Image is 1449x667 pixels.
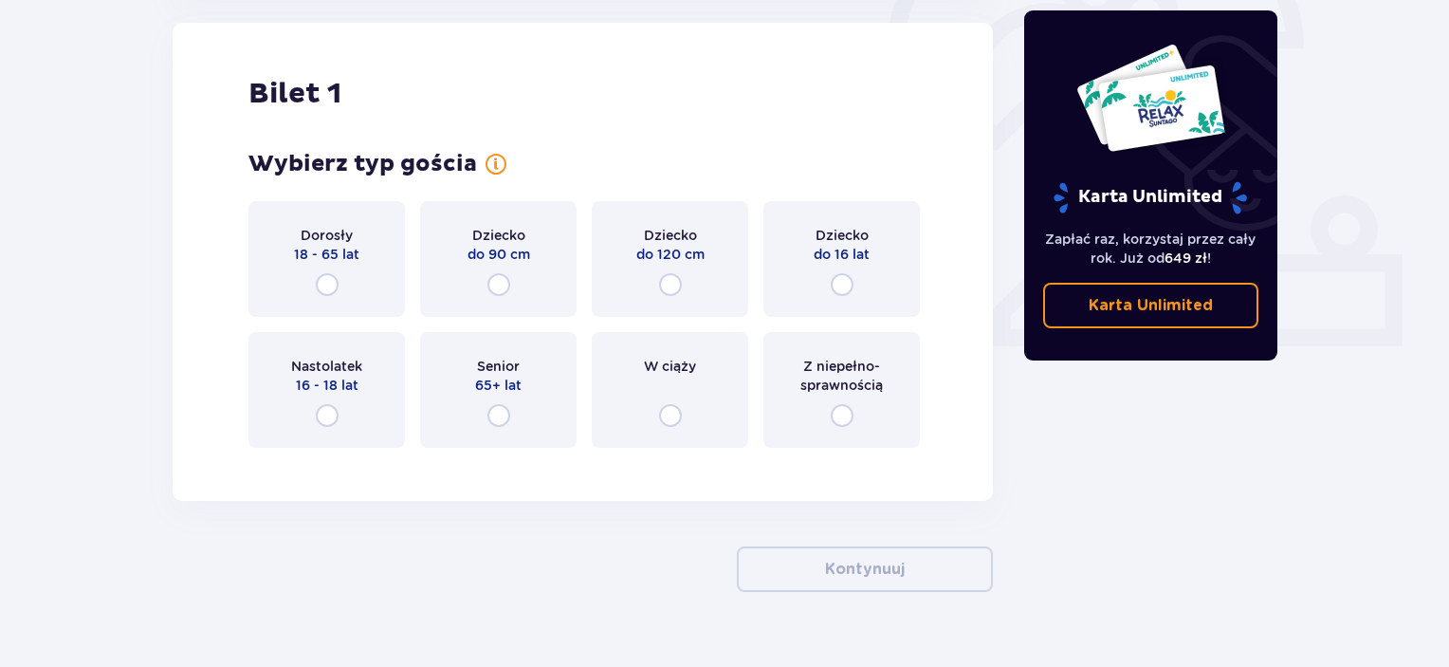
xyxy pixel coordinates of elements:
p: 18 - 65 lat [294,245,359,264]
p: Senior [477,357,520,376]
p: do 120 cm [636,245,705,264]
p: 16 - 18 lat [296,376,358,395]
p: 65+ lat [475,376,522,395]
a: Karta Unlimited [1043,283,1259,328]
p: Z niepełno­sprawnością [780,357,903,395]
p: Dorosły [301,226,353,245]
p: Wybierz typ gościa [248,150,477,178]
p: Dziecko [472,226,525,245]
button: Kontynuuj [737,547,993,592]
p: Bilet 1 [248,76,341,112]
span: 649 zł [1165,250,1207,266]
p: do 90 cm [468,245,530,264]
p: Nastolatek [291,357,362,376]
p: Zapłać raz, korzystaj przez cały rok. Już od ! [1043,230,1259,268]
p: Karta Unlimited [1052,181,1249,214]
p: Kontynuuj [825,559,905,580]
p: do 16 lat [814,245,870,264]
p: Karta Unlimited [1089,295,1213,316]
p: Dziecko [816,226,869,245]
p: Dziecko [644,226,697,245]
p: W ciąży [644,357,696,376]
